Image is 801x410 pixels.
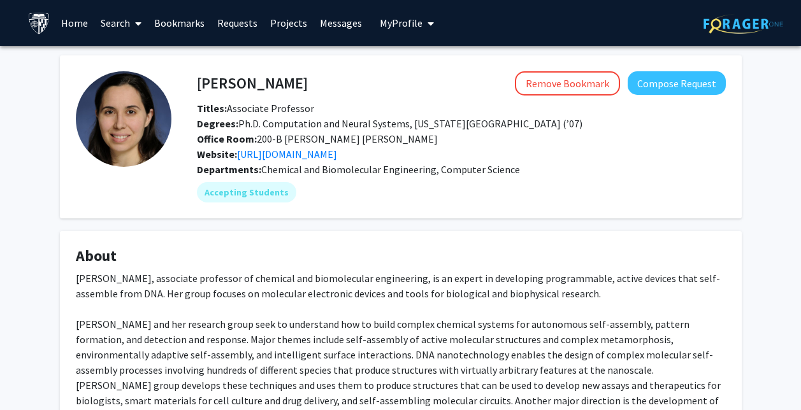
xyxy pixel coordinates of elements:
span: Associate Professor [197,102,314,115]
a: Messages [314,1,368,45]
span: Chemical and Biomolecular Engineering, Computer Science [261,163,520,176]
a: Projects [264,1,314,45]
h4: [PERSON_NAME] [197,71,308,95]
b: Departments: [197,163,261,176]
span: My Profile [380,17,422,29]
h4: About [76,247,726,265]
a: Home [55,1,94,45]
a: Requests [211,1,264,45]
b: Degrees: [197,117,238,130]
span: 200-B [PERSON_NAME] [PERSON_NAME] [197,132,438,145]
a: Opens in a new tab [237,148,337,160]
b: Website: [197,148,237,160]
b: Office Room: [197,132,257,145]
img: ForagerOne Logo [704,14,783,34]
mat-chip: Accepting Students [197,182,296,202]
span: Ph.D. Computation and Neural Systems, [US_STATE][GEOGRAPHIC_DATA] (’07) [197,117,582,130]
img: Johns Hopkins University Logo [28,12,50,34]
a: Bookmarks [148,1,211,45]
b: Titles: [197,102,227,115]
iframe: Chat [10,353,54,400]
button: Remove Bookmark [515,71,620,95]
a: Search [94,1,148,45]
button: Compose Request to Rebecca Schulman [628,71,726,95]
img: Profile Picture [76,71,171,167]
